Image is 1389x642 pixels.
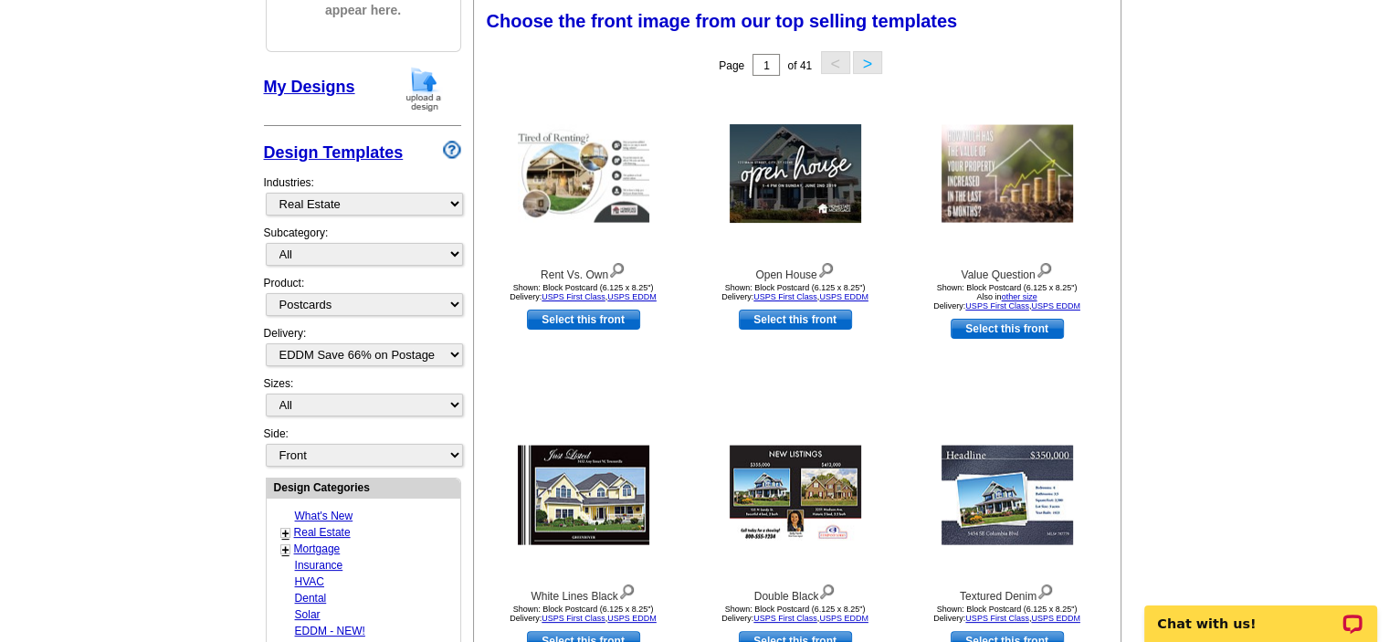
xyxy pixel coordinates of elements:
img: view design details [618,580,636,600]
a: Design Templates [264,143,404,162]
div: Design Categories [267,479,460,496]
a: + [282,542,289,557]
span: of 41 [787,59,812,72]
div: Shown: Block Postcard (6.125 x 8.25") Delivery: , [695,283,896,301]
span: Page [719,59,744,72]
a: USPS First Class [753,614,817,623]
img: view design details [1036,258,1053,279]
a: USPS EDDM [819,614,868,623]
span: Also in [976,292,1036,301]
img: White Lines Black [518,446,649,545]
a: USPS EDDM [819,292,868,301]
div: Shown: Block Postcard (6.125 x 8.25") Delivery: , [483,283,684,301]
a: USPS First Class [542,614,605,623]
div: Shown: Block Postcard (6.125 x 8.25") Delivery: , [483,605,684,623]
div: White Lines Black [483,580,684,605]
div: Rent Vs. Own [483,258,684,283]
a: USPS EDDM [607,292,657,301]
img: view design details [608,258,626,279]
div: Delivery: [264,325,461,375]
div: Textured Denim [907,580,1108,605]
a: What's New [295,510,353,522]
div: Shown: Block Postcard (6.125 x 8.25") Delivery: , [907,605,1108,623]
img: upload-design [400,66,447,112]
a: HVAC [295,575,324,588]
img: Rent Vs. Own [518,125,649,223]
button: > [853,51,882,74]
img: Textured Denim [942,446,1073,545]
div: Subcategory: [264,225,461,275]
div: Sizes: [264,375,461,426]
div: Product: [264,275,461,325]
a: Real Estate [294,526,351,539]
a: Insurance [295,559,343,572]
a: Solar [295,608,321,621]
button: < [821,51,850,74]
a: USPS EDDM [1031,301,1080,310]
a: use this design [527,310,640,330]
div: Shown: Block Postcard (6.125 x 8.25") Delivery: , [695,605,896,623]
div: Shown: Block Postcard (6.125 x 8.25") Delivery: , [907,283,1108,310]
a: + [282,526,289,541]
a: USPS EDDM [607,614,657,623]
img: view design details [817,258,835,279]
iframe: LiveChat chat widget [1132,584,1389,642]
a: EDDM - NEW! [295,625,365,637]
img: view design details [1036,580,1054,600]
a: Mortgage [294,542,341,555]
a: use this design [739,310,852,330]
a: USPS First Class [965,614,1029,623]
a: USPS First Class [965,301,1029,310]
div: Value Question [907,258,1108,283]
div: Double Black [695,580,896,605]
a: other size [1001,292,1036,301]
a: USPS EDDM [1031,614,1080,623]
img: design-wizard-help-icon.png [443,141,461,159]
img: Double Black [730,446,861,545]
a: Dental [295,592,327,605]
span: Choose the front image from our top selling templates [487,11,958,31]
a: USPS First Class [753,292,817,301]
a: USPS First Class [542,292,605,301]
img: Value Question [942,125,1073,223]
a: My Designs [264,78,355,96]
div: Industries: [264,165,461,225]
div: Side: [264,426,461,468]
img: Open House [730,124,861,223]
a: use this design [951,319,1064,339]
div: Open House [695,258,896,283]
img: view design details [818,580,836,600]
